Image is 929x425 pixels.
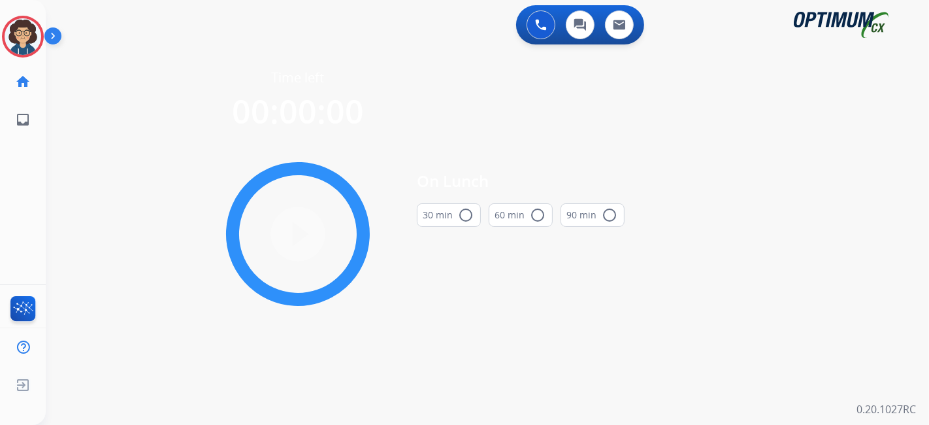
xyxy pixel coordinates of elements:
mat-icon: inbox [15,112,31,127]
p: 0.20.1027RC [856,401,916,417]
span: Time left [272,69,325,87]
span: On Lunch [417,169,625,193]
span: 00:00:00 [232,89,364,133]
mat-icon: radio_button_unchecked [458,207,474,223]
mat-icon: radio_button_unchecked [602,207,617,223]
mat-icon: home [15,74,31,90]
button: 30 min [417,203,481,227]
img: avatar [5,18,41,55]
button: 90 min [561,203,625,227]
button: 60 min [489,203,553,227]
mat-icon: radio_button_unchecked [530,207,546,223]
